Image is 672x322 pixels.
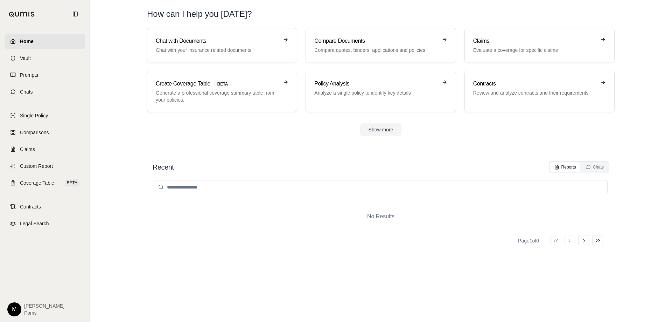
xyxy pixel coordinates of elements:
[554,164,576,170] div: Reports
[586,164,604,170] div: Chats
[582,162,608,172] button: Chats
[5,175,85,191] a: Coverage TableBETA
[314,89,437,96] p: Analyze a single policy to identify key details
[5,125,85,140] a: Comparisons
[5,50,85,66] a: Vault
[314,80,437,88] h3: Policy Analysis
[20,163,53,170] span: Custom Report
[20,220,49,227] span: Legal Search
[5,158,85,174] a: Custom Report
[5,84,85,100] a: Chats
[473,80,596,88] h3: Contracts
[213,80,232,88] span: BETA
[147,71,297,112] a: Create Coverage TableBETAGenerate a professional coverage summary table from your policies.
[20,88,33,95] span: Chats
[20,112,48,119] span: Single Policy
[153,201,609,232] div: No Results
[5,108,85,123] a: Single Policy
[147,8,615,20] h1: How can I help you [DATE]?
[464,28,615,62] a: ClaimsEvaluate a coverage for specific claims
[306,71,456,112] a: Policy AnalysisAnalyze a single policy to identify key details
[156,80,279,88] h3: Create Coverage Table
[153,162,174,172] h2: Recent
[9,12,35,17] img: Qumis Logo
[464,71,615,112] a: ContractsReview and analyze contracts and their requirements
[314,47,437,54] p: Compare quotes, binders, applications and policies
[147,28,297,62] a: Chat with DocumentsChat with your insurance related documents
[20,55,31,62] span: Vault
[24,309,64,316] span: Poms
[65,179,79,186] span: BETA
[5,34,85,49] a: Home
[473,89,596,96] p: Review and analyze contracts and their requirements
[70,8,81,20] button: Collapse sidebar
[5,142,85,157] a: Claims
[20,38,34,45] span: Home
[20,179,54,186] span: Coverage Table
[5,216,85,231] a: Legal Search
[314,37,437,45] h3: Compare Documents
[156,89,279,103] p: Generate a professional coverage summary table from your policies.
[360,123,402,136] button: Show more
[156,47,279,54] p: Chat with your insurance related documents
[20,129,49,136] span: Comparisons
[20,71,38,78] span: Prompts
[7,302,21,316] div: M
[473,37,596,45] h3: Claims
[5,67,85,83] a: Prompts
[156,37,279,45] h3: Chat with Documents
[473,47,596,54] p: Evaluate a coverage for specific claims
[20,146,35,153] span: Claims
[306,28,456,62] a: Compare DocumentsCompare quotes, binders, applications and policies
[550,162,580,172] button: Reports
[518,237,539,244] div: Page 1 of 0
[20,203,41,210] span: Contracts
[24,302,64,309] span: [PERSON_NAME]
[5,199,85,214] a: Contracts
